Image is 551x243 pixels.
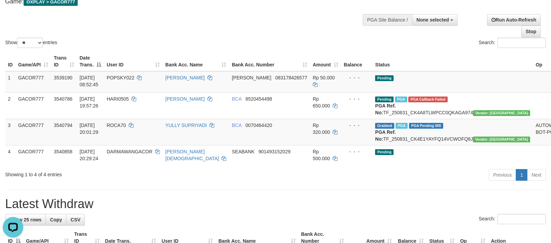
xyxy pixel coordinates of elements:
input: Search: [497,38,546,48]
span: Grabbed [375,123,394,129]
div: - - - [344,74,370,81]
span: Copy 083178426577 to clipboard [275,75,307,80]
span: 3540858 [54,149,73,154]
td: 3 [5,119,15,145]
th: Game/API: activate to sort column ascending [15,52,51,71]
div: Showing 1 to 4 of 4 entries [5,168,225,178]
td: GACOR777 [15,92,51,119]
span: SEABANK [232,149,254,154]
b: PGA Ref. No: [375,103,396,115]
a: 1 [516,169,527,181]
div: PGA Site Balance / [363,14,412,26]
th: Status [372,52,533,71]
div: - - - [344,95,370,102]
span: [PERSON_NAME] [232,75,271,80]
label: Show entries [5,38,57,48]
td: GACOR777 [15,119,51,145]
span: None selected [417,17,449,23]
span: Copy 0070464420 to clipboard [245,123,272,128]
span: Rp 500.000 [313,149,330,161]
span: [DATE] 19:57:26 [80,96,99,108]
td: 2 [5,92,15,119]
b: PGA Ref. No: [375,129,396,142]
th: ID [5,52,15,71]
a: CSV [66,214,85,226]
button: Open LiveChat chat widget [3,3,23,23]
span: [DATE] 20:29:24 [80,149,99,161]
a: Next [527,169,546,181]
input: Search: [497,214,546,224]
span: Pending [375,75,394,81]
span: Marked by bsnwdpga [396,123,408,129]
span: PGA Error [408,97,447,102]
span: 3540794 [54,123,73,128]
h1: Latest Withdraw [5,197,546,211]
label: Search: [479,38,546,48]
span: 3540786 [54,96,73,102]
label: Search: [479,214,546,224]
span: BCA [232,96,241,102]
span: Rp 650.000 [313,96,330,108]
span: 3539190 [54,75,73,80]
span: Rp 320.000 [313,123,330,135]
span: PGA Pending [409,123,443,129]
a: Previous [489,169,516,181]
th: Amount: activate to sort column ascending [310,52,341,71]
span: Copy [50,217,62,222]
span: ROCA70 [107,123,126,128]
th: Date Trans.: activate to sort column descending [77,52,104,71]
th: User ID: activate to sort column ascending [104,52,163,71]
button: None selected [412,14,458,26]
span: Vendor URL: https://checkout4.1velocity.biz [473,137,530,142]
td: 4 [5,145,15,166]
span: Pending [375,97,394,102]
th: Bank Acc. Name: activate to sort column ascending [163,52,229,71]
th: Bank Acc. Number: activate to sort column ascending [229,52,310,71]
span: Marked by bsnwdpga [395,97,407,102]
a: Run Auto-Refresh [487,14,541,26]
span: DARMAWANGACOR [107,149,153,154]
div: - - - [344,122,370,129]
span: CSV [71,217,80,222]
td: TF_250831_CK4A8TLWPCC0QKAGA974 [372,92,533,119]
a: Stop [521,26,541,37]
a: [PERSON_NAME][DEMOGRAPHIC_DATA] [165,149,219,161]
th: Balance [341,52,373,71]
span: [DATE] 20:01:29 [80,123,99,135]
a: YULLY SUPRIYADI [165,123,207,128]
a: [PERSON_NAME] [165,75,205,80]
span: POPSKY022 [107,75,134,80]
td: GACOR777 [15,145,51,166]
select: Showentries [17,38,43,48]
span: [DATE] 08:52:45 [80,75,99,87]
span: Pending [375,149,394,155]
td: GACOR777 [15,71,51,93]
a: Copy [46,214,66,226]
span: HARI0505 [107,96,129,102]
td: TF_250831_CK4E1YAYFQ14VCWOFQ8J [372,119,533,145]
td: 1 [5,71,15,93]
a: [PERSON_NAME] [165,96,205,102]
span: Copy 901493152029 to clipboard [258,149,290,154]
span: Vendor URL: https://checkout4.1velocity.biz [473,110,530,116]
span: Rp 50.000 [313,75,335,80]
span: BCA [232,123,241,128]
span: Copy 8520454498 to clipboard [245,96,272,102]
div: - - - [344,148,370,155]
th: Trans ID: activate to sort column ascending [51,52,77,71]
